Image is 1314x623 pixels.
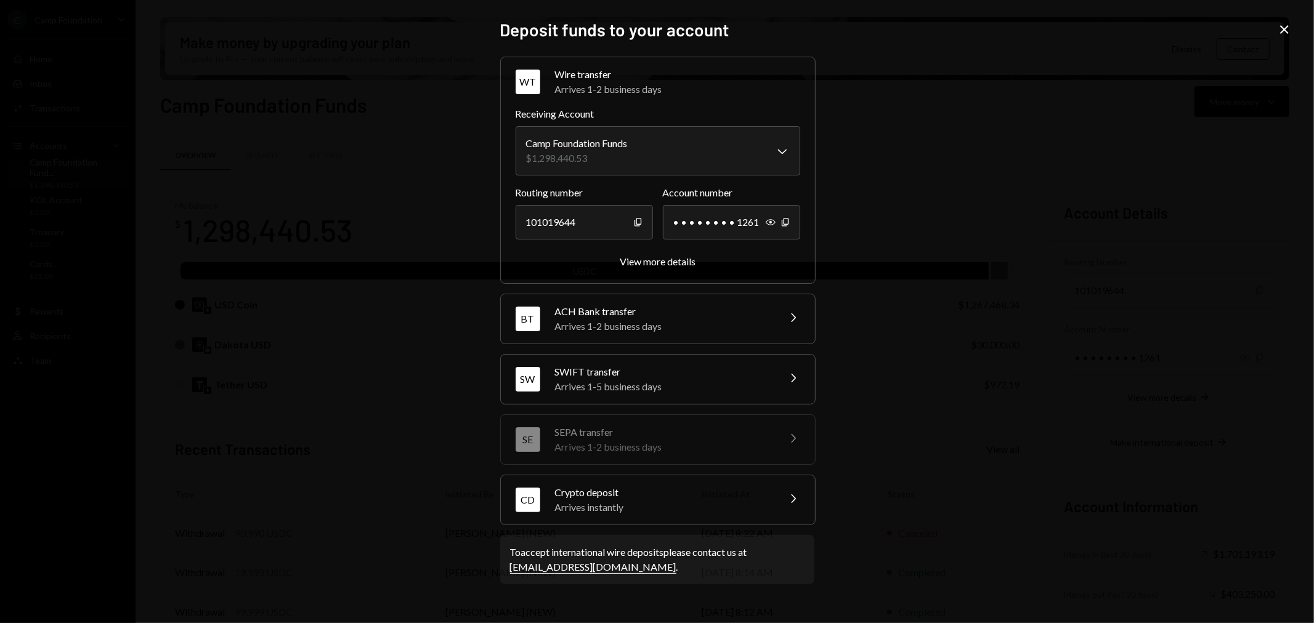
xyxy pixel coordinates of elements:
[516,107,800,268] div: WTWire transferArrives 1-2 business days
[516,307,540,331] div: BT
[620,255,696,268] button: View more details
[663,185,800,200] label: Account number
[501,475,815,525] button: CDCrypto depositArrives instantly
[501,415,815,464] button: SESEPA transferArrives 1-2 business days
[555,440,771,454] div: Arrives 1-2 business days
[516,427,540,452] div: SE
[516,126,800,175] button: Receiving Account
[555,67,800,82] div: Wire transfer
[555,425,771,440] div: SEPA transfer
[516,107,800,121] label: Receiving Account
[501,294,815,344] button: BTACH Bank transferArrives 1-2 business days
[516,367,540,392] div: SW
[516,185,653,200] label: Routing number
[501,355,815,404] button: SWSWIFT transferArrives 1-5 business days
[500,18,814,42] h2: Deposit funds to your account
[555,82,800,97] div: Arrives 1-2 business days
[555,364,771,379] div: SWIFT transfer
[620,255,696,267] div: View more details
[516,205,653,239] div: 101019644
[516,70,540,94] div: WT
[555,500,771,515] div: Arrives instantly
[555,379,771,394] div: Arrives 1-5 business days
[501,57,815,107] button: WTWire transferArrives 1-2 business days
[510,545,805,574] div: To accept international wire deposits please contact us at .
[555,304,771,319] div: ACH Bank transfer
[663,205,800,239] div: • • • • • • • • 1261
[555,319,771,334] div: Arrives 1-2 business days
[516,488,540,512] div: CD
[510,561,676,574] a: [EMAIL_ADDRESS][DOMAIN_NAME]
[555,485,771,500] div: Crypto deposit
